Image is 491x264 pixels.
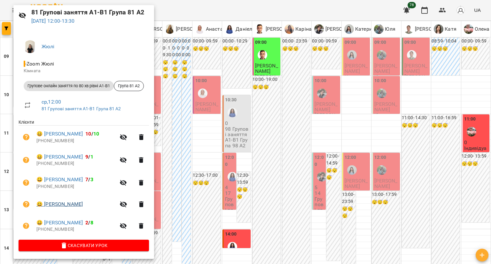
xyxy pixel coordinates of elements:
[85,154,88,160] span: 9
[85,131,99,137] b: /
[19,197,34,212] button: Візит ще не сплачено. Додати оплату?
[114,81,144,91] div: Група 81 A2
[36,183,116,190] p: [PHONE_NUMBER]
[93,131,99,137] span: 10
[85,154,93,160] b: /
[42,43,55,50] a: Жюлі
[85,176,93,182] b: /
[19,218,34,234] button: Візит ще не сплачено. Додати оплату?
[85,131,91,137] span: 10
[114,83,144,89] span: Група 81 A2
[36,219,83,227] a: 😀 [PERSON_NAME]
[36,130,83,138] a: 😀 [PERSON_NAME]
[24,61,56,67] span: - Zoom Жюлі
[36,160,116,167] p: [PHONE_NUMBER]
[42,106,121,111] a: 81 Групові заняття A1-B1 Група 81 A2
[36,176,83,183] a: 😀 [PERSON_NAME]
[90,154,93,160] span: 1
[24,40,36,53] img: a3bfcddf6556b8c8331b99a2d66cc7fb.png
[24,68,144,74] p: Кімната
[19,152,34,168] button: Візит ще не сплачено. Додати оплату?
[90,220,93,226] span: 8
[36,226,116,233] p: [PHONE_NUMBER]
[19,129,34,145] button: Візит ще не сплачено. Додати оплату?
[85,220,93,226] b: /
[19,175,34,190] button: Візит ще не сплачено. Додати оплату?
[36,138,116,144] p: [PHONE_NUMBER]
[85,176,88,182] span: 7
[90,176,93,182] span: 3
[19,119,149,240] ul: Клієнти
[31,18,75,24] a: [DATE] 12:00-13:30
[42,99,61,105] a: ср , 12:00
[36,200,83,208] a: 😀 [PERSON_NAME]
[24,83,114,89] span: Групове онлайн заняття по 80 хв рівні А1-В1
[36,153,83,161] a: 😀 [PERSON_NAME]
[85,220,88,226] span: 2
[24,242,144,249] span: Скасувати Урок
[31,7,149,17] h6: 81 Групові заняття A1-B1 Група 81 A2
[19,240,149,251] button: Скасувати Урок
